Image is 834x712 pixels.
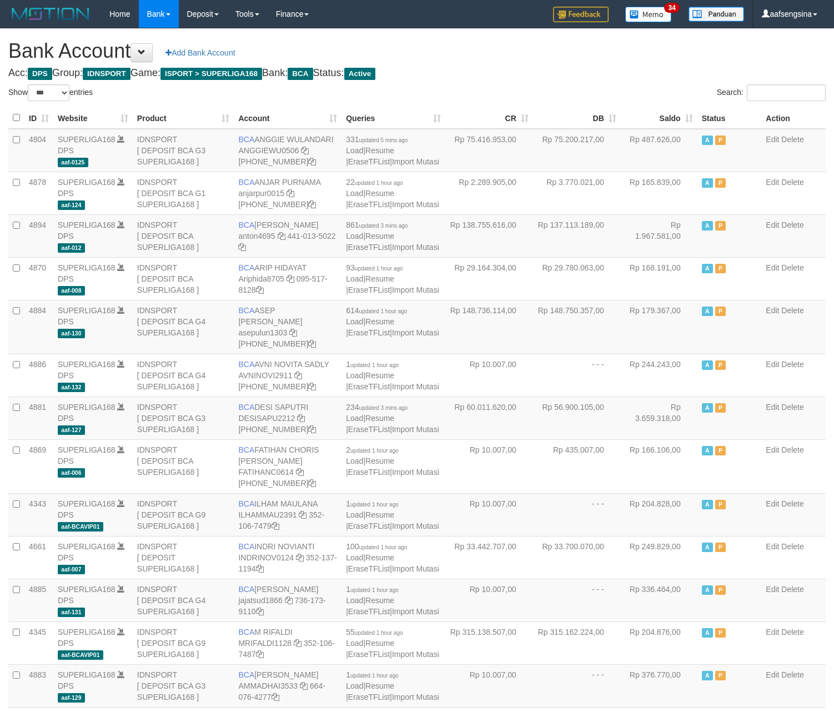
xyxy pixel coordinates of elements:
[346,510,363,519] a: Load
[53,536,133,579] td: DPS
[58,220,115,229] a: SUPERLIGA168
[346,360,439,391] span: | | |
[53,493,133,536] td: DPS
[346,135,439,166] span: | | |
[348,564,390,573] a: EraseTFList
[348,285,390,294] a: EraseTFList
[348,607,390,616] a: EraseTFList
[533,129,621,172] td: Rp 75.200.217,00
[348,382,390,391] a: EraseTFList
[346,542,407,551] span: 100
[346,499,439,530] span: | | |
[133,107,234,129] th: Product: activate to sort column ascending
[58,628,115,636] a: SUPERLIGA168
[717,84,826,101] label: Search:
[702,221,713,230] span: Active
[346,220,439,252] span: | | |
[133,579,234,621] td: IDNSPORT [ DEPOSIT BCA G4 SUPERLIGA168 ]
[256,564,264,573] a: Copy 3521371194 to clipboard
[133,300,234,354] td: IDNSPORT [ DEPOSIT BCA G4 SUPERLIGA168 ]
[24,214,53,257] td: 4894
[348,425,390,434] a: EraseTFList
[702,403,713,413] span: Active
[289,328,297,337] a: Copy asepulun1303 to clipboard
[533,354,621,397] td: - - -
[238,639,292,648] a: MRIFALDI1128
[781,220,803,229] a: Delete
[346,178,403,187] span: 22
[715,136,726,145] span: Paused
[238,596,282,605] a: jajatsud1866
[346,499,399,508] span: 1
[24,129,53,172] td: 4804
[766,360,779,369] a: Edit
[238,146,299,155] a: ANGGIEWU0506
[53,214,133,257] td: DPS
[238,445,254,454] span: BCA
[24,354,53,397] td: 4886
[781,585,803,594] a: Delete
[747,84,826,101] input: Search:
[346,445,439,477] span: | | |
[287,189,294,198] a: Copy anjarpur0015 to clipboard
[346,317,363,326] a: Load
[346,306,439,337] span: | | |
[53,257,133,300] td: DPS
[766,542,779,551] a: Edit
[301,146,309,155] a: Copy ANGGIEWU0506 to clipboard
[348,468,390,477] a: EraseTFList
[621,172,697,214] td: Rp 165.839,00
[24,257,53,300] td: 4870
[53,354,133,397] td: DPS
[715,500,726,509] span: Paused
[689,7,744,22] img: panduan.png
[238,414,295,423] a: DESISAPU2212
[238,360,254,369] span: BCA
[365,457,394,465] a: Resume
[133,257,234,300] td: IDNSPORT [ DEPOSIT BCA SUPERLIGA168 ]
[621,257,697,300] td: Rp 168.191,00
[53,300,133,354] td: DPS
[238,553,294,562] a: INDRINOV0124
[53,439,133,493] td: DPS
[715,403,726,413] span: Paused
[702,136,713,145] span: Active
[781,135,803,144] a: Delete
[24,579,53,621] td: 4885
[359,405,408,411] span: updated 3 mins ago
[346,403,408,412] span: 234
[781,542,803,551] a: Delete
[24,493,53,536] td: 4343
[392,522,439,530] a: Import Mutasi
[715,221,726,230] span: Paused
[445,493,533,536] td: Rp 10.007,00
[346,274,363,283] a: Load
[365,510,394,519] a: Resume
[533,536,621,579] td: Rp 33.700.070,00
[766,220,779,229] a: Edit
[58,499,115,508] a: SUPERLIGA168
[702,500,713,509] span: Active
[238,328,287,337] a: asepulun1303
[702,543,713,552] span: Active
[715,360,726,370] span: Paused
[781,306,803,315] a: Delete
[445,107,533,129] th: CR: activate to sort column ascending
[445,300,533,354] td: Rp 148.736.114,00
[766,585,779,594] a: Edit
[346,445,399,454] span: 2
[58,585,115,594] a: SUPERLIGA168
[766,499,779,508] a: Edit
[392,425,439,434] a: Import Mutasi
[58,158,88,167] span: aaf-0125
[533,397,621,439] td: Rp 56.900.105,00
[392,468,439,477] a: Import Mutasi
[238,371,292,380] a: AVNINOVI2911
[234,129,341,172] td: ANGGIE WULANDARI [PHONE_NUMBER]
[53,107,133,129] th: Website: activate to sort column ascending
[238,263,254,272] span: BCA
[28,68,52,80] span: DPS
[621,214,697,257] td: Rp 1.967.581,00
[346,360,399,369] span: 1
[234,214,341,257] td: [PERSON_NAME] 441-013-5022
